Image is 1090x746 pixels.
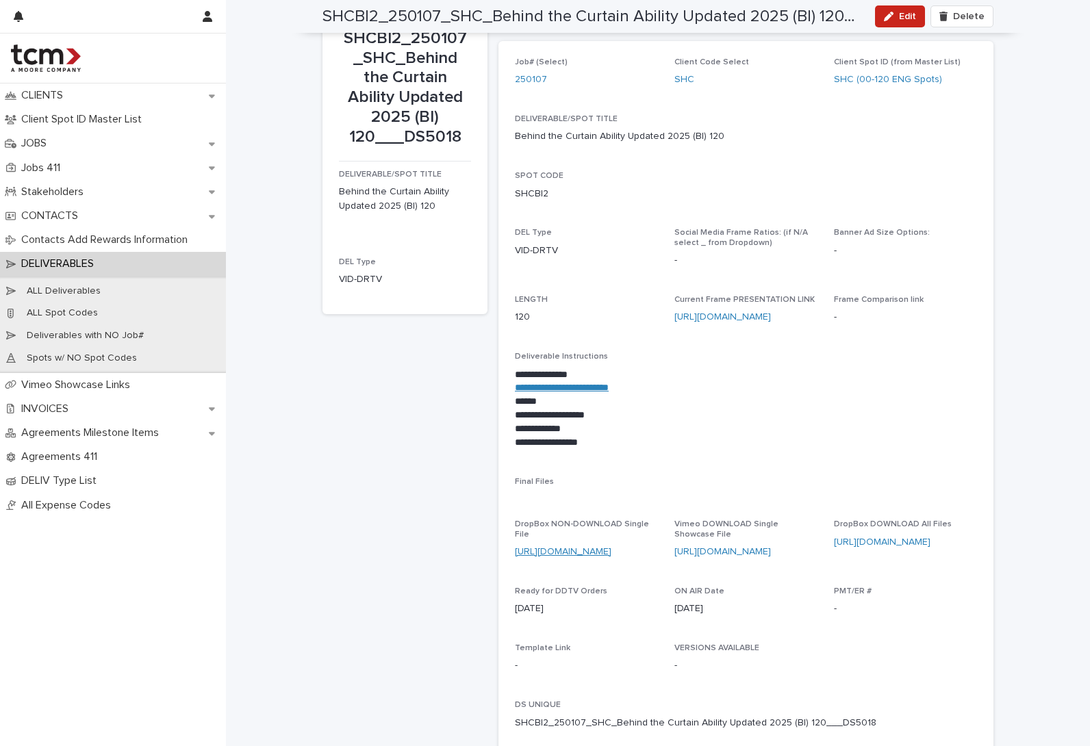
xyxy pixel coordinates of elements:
[515,187,548,201] p: SHCBI2
[515,115,618,123] span: DELIVERABLE/SPOT TITLE
[674,520,778,538] span: Vimeo DOWNLOAD Single Showcase File
[16,162,71,175] p: Jobs 411
[674,296,815,304] span: Current Frame PRESENTATION LINK
[515,310,658,324] p: 120
[515,73,547,87] a: 250107
[16,209,89,222] p: CONTACTS
[674,73,694,87] a: SHC
[515,244,658,258] p: VID-DRTV
[834,520,952,528] span: DropBox DOWNLOAD All Files
[16,185,94,198] p: Stakeholders
[834,587,872,595] span: PMT/ER #
[515,701,561,709] span: DS UNIQUE
[515,658,658,673] p: -
[515,478,554,486] span: Final Files
[339,29,471,147] p: SHCBI2_250107_SHC_Behind the Curtain Ability Updated 2025 (BI) 120___DS5018
[834,73,942,87] a: SHC (00-120 ENG Spots)
[674,547,771,556] a: [URL][DOMAIN_NAME]
[16,352,148,364] p: Spots w/ NO Spot Codes
[834,296,924,304] span: Frame Comparison link
[515,229,552,237] span: DEL Type
[930,5,993,27] button: Delete
[11,44,81,72] img: 4hMmSqQkux38exxPVZHQ
[834,229,930,237] span: Banner Ad Size Options:
[339,258,376,266] span: DEL Type
[16,499,122,512] p: All Expense Codes
[16,378,141,391] p: Vimeo Showcase Links
[339,185,471,214] p: Behind the Curtain Ability Updated 2025 (BI) 120
[515,58,568,66] span: Job# (Select)
[16,307,109,319] p: ALL Spot Codes
[834,310,977,324] p: -
[339,272,471,287] p: VID-DRTV
[674,229,808,246] span: Social Media Frame Ratios: (if N/A select _ from Dropdown)
[515,644,570,652] span: Template Link
[322,7,864,27] h2: SHCBI2_250107_SHC_Behind the Curtain Ability Updated 2025 (BI) 120___DS5018
[674,658,818,673] p: -
[16,426,170,439] p: Agreements Milestone Items
[515,602,658,616] p: [DATE]
[515,520,649,538] span: DropBox NON-DOWNLOAD Single File
[16,474,107,487] p: DELIV Type List
[16,330,155,342] p: Deliverables with NO Job#
[834,244,977,258] p: -
[16,450,108,463] p: Agreements 411
[16,233,199,246] p: Contacts Add Rewards Information
[515,716,876,730] p: SHCBI2_250107_SHC_Behind the Curtain Ability Updated 2025 (BI) 120___DS5018
[515,547,611,556] a: [URL][DOMAIN_NAME]
[515,352,608,361] span: Deliverable Instructions
[16,113,153,126] p: Client Spot ID Master List
[875,5,925,27] button: Edit
[899,12,916,21] span: Edit
[16,402,79,415] p: INVOICES
[674,587,724,595] span: ON AIR Date
[515,172,563,180] span: SPOT CODE
[834,602,977,616] p: -
[953,12,985,21] span: Delete
[16,285,112,297] p: ALL Deliverables
[16,257,105,270] p: DELIVERABLES
[834,58,961,66] span: Client Spot ID (from Master List)
[515,587,607,595] span: Ready for DDTV Orders
[674,253,818,268] p: -
[674,644,759,652] span: VERSIONS AVAILABLE
[16,137,58,150] p: JOBS
[339,170,442,179] span: DELIVERABLE/SPOT TITLE
[515,129,724,144] p: Behind the Curtain Ability Updated 2025 (BI) 120
[834,537,930,547] a: [URL][DOMAIN_NAME]
[515,296,548,304] span: LENGTH
[674,602,818,616] p: [DATE]
[16,89,74,102] p: CLIENTS
[674,312,771,322] a: [URL][DOMAIN_NAME]
[674,58,749,66] span: Client Code Select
